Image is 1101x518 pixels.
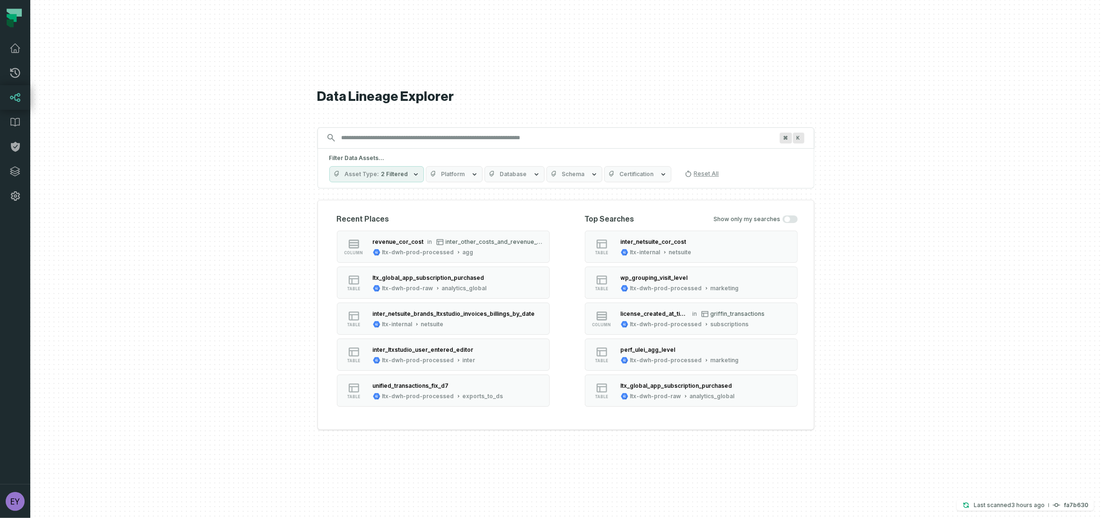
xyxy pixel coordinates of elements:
relative-time: Aug 31, 2025, 11:10 AM GMT+3 [1011,501,1045,509]
span: Press ⌘ + K to focus the search bar [793,133,804,143]
button: Last scanned[DATE] 11:10:41 AMfa7b630 [957,500,1094,511]
h1: Data Lineage Explorer [317,89,814,105]
span: Press ⌘ + K to focus the search bar [780,133,792,143]
p: Last scanned [974,500,1045,510]
img: avatar of eyal [6,492,25,511]
h4: fa7b630 [1064,502,1088,508]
